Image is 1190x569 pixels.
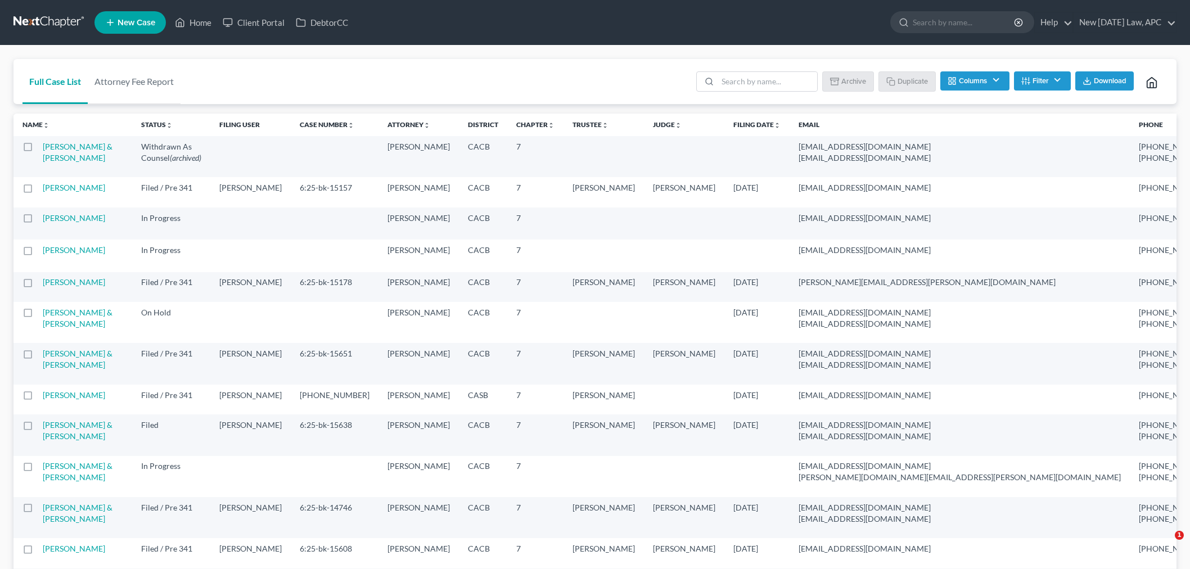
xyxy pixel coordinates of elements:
td: 7 [507,497,564,538]
a: Filing Dateunfold_more [733,120,781,129]
td: 6:25-bk-15178 [291,272,378,302]
td: [PERSON_NAME] [564,272,644,302]
pre: [EMAIL_ADDRESS][DOMAIN_NAME] [799,390,1121,401]
i: unfold_more [166,122,173,129]
td: Filed [132,414,210,455]
a: [PERSON_NAME] & [PERSON_NAME] [43,420,112,441]
a: [PERSON_NAME] & [PERSON_NAME] [43,349,112,369]
td: 7 [507,385,564,414]
td: [PERSON_NAME] [210,385,291,414]
td: [PERSON_NAME] [378,302,459,343]
pre: [EMAIL_ADDRESS][DOMAIN_NAME] [EMAIL_ADDRESS][DOMAIN_NAME] [799,419,1121,442]
a: [PERSON_NAME] & [PERSON_NAME] [43,308,112,328]
td: Filed / Pre 341 [132,272,210,302]
td: [PERSON_NAME] [378,177,459,207]
span: New Case [118,19,155,27]
td: [PERSON_NAME] [644,272,724,302]
a: Full Case List [22,59,88,104]
td: [PERSON_NAME] [378,456,459,497]
pre: [EMAIL_ADDRESS][DOMAIN_NAME] [PERSON_NAME][DOMAIN_NAME][EMAIL_ADDRESS][PERSON_NAME][DOMAIN_NAME] [799,460,1121,483]
td: [PERSON_NAME] [378,414,459,455]
td: [PERSON_NAME] [378,272,459,302]
td: [PERSON_NAME] [378,538,459,568]
td: [PERSON_NAME] [378,136,459,177]
a: Nameunfold_more [22,120,49,129]
td: [PERSON_NAME] [644,343,724,384]
i: unfold_more [548,122,555,129]
a: [PERSON_NAME] & [PERSON_NAME] [43,461,112,482]
td: CACB [459,343,507,384]
td: [DATE] [724,385,790,414]
td: 7 [507,538,564,568]
td: [PERSON_NAME] [210,414,291,455]
td: [PHONE_NUMBER] [291,385,378,414]
td: Withdrawn As Counsel [132,136,210,177]
td: [PERSON_NAME] [644,497,724,538]
td: CACB [459,136,507,177]
td: 7 [507,343,564,384]
a: [PERSON_NAME] [43,183,105,192]
a: Attorney Fee Report [88,59,181,104]
i: unfold_more [348,122,354,129]
td: Filed / Pre 341 [132,538,210,568]
td: [PERSON_NAME] [210,272,291,302]
td: In Progress [132,207,210,240]
input: Search by name... [913,12,1016,33]
td: [PERSON_NAME] [210,177,291,207]
i: unfold_more [675,122,682,129]
td: CASB [459,385,507,414]
td: 7 [507,207,564,240]
a: Home [169,12,217,33]
th: District [459,114,507,136]
td: CACB [459,177,507,207]
i: unfold_more [423,122,430,129]
th: Email [790,114,1130,136]
a: [PERSON_NAME] & [PERSON_NAME] [43,142,112,162]
a: Chapterunfold_more [516,120,555,129]
pre: [EMAIL_ADDRESS][DOMAIN_NAME] [EMAIL_ADDRESS][DOMAIN_NAME] [799,307,1121,329]
td: [PERSON_NAME] [378,497,459,538]
td: 7 [507,136,564,177]
i: unfold_more [43,122,49,129]
td: [PERSON_NAME] [210,538,291,568]
span: Download [1094,76,1126,85]
td: Filed / Pre 341 [132,385,210,414]
a: Help [1035,12,1072,33]
td: [PERSON_NAME] [564,385,644,414]
pre: [EMAIL_ADDRESS][DOMAIN_NAME] [799,245,1121,256]
td: [PERSON_NAME] [378,385,459,414]
td: [DATE] [724,343,790,384]
a: Trusteeunfold_more [573,120,608,129]
i: unfold_more [602,122,608,129]
td: [PERSON_NAME] [644,414,724,455]
a: [PERSON_NAME] [43,213,105,223]
td: CACB [459,207,507,240]
td: 7 [507,414,564,455]
iframe: Intercom live chat [1152,531,1179,558]
td: Filed / Pre 341 [132,343,210,384]
pre: [EMAIL_ADDRESS][DOMAIN_NAME] [EMAIL_ADDRESS][DOMAIN_NAME] [799,348,1121,371]
pre: [EMAIL_ADDRESS][DOMAIN_NAME] [799,543,1121,554]
td: [DATE] [724,414,790,455]
a: New [DATE] Law, APC [1074,12,1176,33]
td: 6:25-bk-15638 [291,414,378,455]
th: Filing User [210,114,291,136]
td: 7 [507,302,564,343]
td: [PERSON_NAME] [644,538,724,568]
td: [PERSON_NAME] [378,343,459,384]
td: CACB [459,497,507,538]
td: CACB [459,456,507,497]
button: Download [1075,71,1134,91]
a: Judgeunfold_more [653,120,682,129]
pre: [EMAIL_ADDRESS][DOMAIN_NAME] [EMAIL_ADDRESS][DOMAIN_NAME] [799,141,1121,164]
td: [PERSON_NAME] [210,497,291,538]
td: [PERSON_NAME] [378,240,459,272]
td: 6:25-bk-15157 [291,177,378,207]
td: 6:25-bk-15608 [291,538,378,568]
td: In Progress [132,240,210,272]
td: CACB [459,538,507,568]
a: [PERSON_NAME] [43,245,105,255]
td: 7 [507,240,564,272]
td: Filed / Pre 341 [132,497,210,538]
td: [PERSON_NAME] [378,207,459,240]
